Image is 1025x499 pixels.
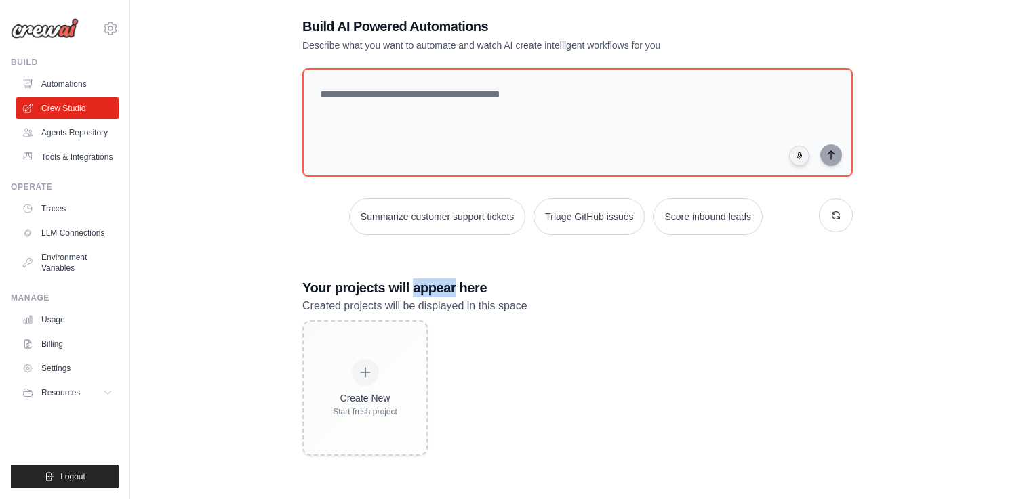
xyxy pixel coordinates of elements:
span: Logout [60,471,85,482]
div: Operate [11,181,119,192]
img: Logo [11,18,79,39]
span: Resources [41,387,80,398]
a: Settings [16,357,119,379]
p: Created projects will be displayed in this space [302,297,853,315]
a: Tools & Integrations [16,146,119,168]
button: Get new suggestions [819,198,853,232]
a: Automations [16,73,119,95]
p: Describe what you want to automate and watch AI create intelligent workflows for you [302,39,758,52]
button: Triage GitHub issues [534,198,645,235]
div: Create New [333,391,397,405]
h1: Build AI Powered Automations [302,17,758,36]
button: Resources [16,382,119,404]
button: Click to speak your automation idea [789,146,809,166]
button: Summarize customer support tickets [349,198,525,235]
a: Agents Repository [16,122,119,144]
div: Start fresh project [333,406,397,417]
a: Usage [16,309,119,330]
a: Environment Variables [16,246,119,279]
a: Traces [16,198,119,219]
button: Logout [11,465,119,488]
button: Score inbound leads [653,198,763,235]
div: Build [11,57,119,68]
a: Crew Studio [16,97,119,119]
h3: Your projects will appear here [302,278,853,297]
div: Manage [11,292,119,303]
a: Billing [16,333,119,355]
a: LLM Connections [16,222,119,244]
